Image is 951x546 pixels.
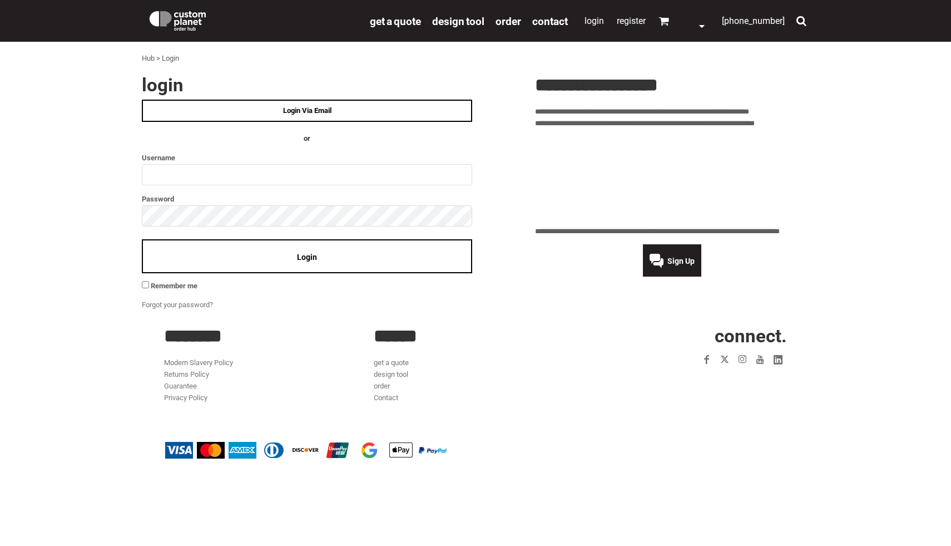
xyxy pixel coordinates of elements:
[387,442,415,459] img: Apple Pay
[532,15,568,28] span: Contact
[229,442,256,459] img: American Express
[532,14,568,27] a: Contact
[197,442,225,459] img: Mastercard
[142,100,472,122] a: Login Via Email
[374,358,409,367] a: get a quote
[142,3,364,36] a: Custom Planet
[164,358,233,367] a: Modern Slavery Policy
[283,106,331,115] span: Login Via Email
[142,193,472,205] label: Password
[292,442,320,459] img: Discover
[142,151,472,164] label: Username
[370,14,421,27] a: get a quote
[584,327,787,345] h2: CONNECT.
[142,76,472,94] h2: Login
[535,136,809,219] iframe: Customer reviews powered by Trustpilot
[432,14,484,27] a: design tool
[164,382,197,390] a: Guarantee
[156,53,160,65] div: >
[164,393,207,402] a: Privacy Policy
[585,16,604,26] a: Login
[151,282,197,290] span: Remember me
[142,281,149,288] input: Remember me
[164,370,209,378] a: Returns Policy
[432,15,484,28] span: design tool
[142,301,213,309] a: Forgot your password?
[722,16,785,26] span: [PHONE_NUMBER]
[147,8,208,31] img: Custom Planet
[324,442,351,459] img: China UnionPay
[142,54,155,62] a: Hub
[370,15,421,28] span: get a quote
[142,133,472,145] h4: OR
[165,442,193,459] img: Visa
[419,447,447,454] img: PayPal
[496,14,521,27] a: order
[633,375,787,388] iframe: Customer reviews powered by Trustpilot
[374,382,390,390] a: order
[617,16,646,26] a: Register
[667,257,695,265] span: Sign Up
[297,253,317,262] span: Login
[496,15,521,28] span: order
[162,53,179,65] div: Login
[260,442,288,459] img: Diners Club
[374,393,398,402] a: Contact
[355,442,383,459] img: Google Pay
[374,370,408,378] a: design tool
